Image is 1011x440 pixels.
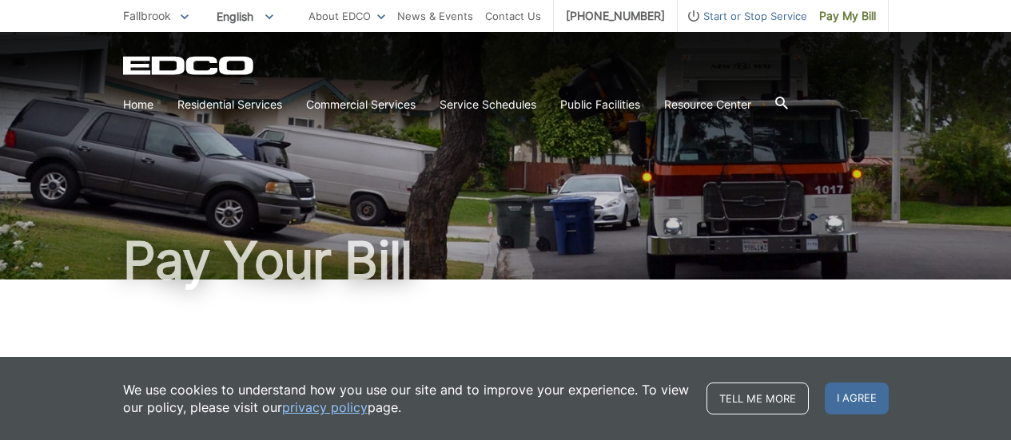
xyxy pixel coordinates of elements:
h1: Pay Your Bill [123,235,889,286]
span: Fallbrook [123,9,171,22]
a: EDCD logo. Return to the homepage. [123,56,256,75]
a: Contact Us [485,7,541,25]
span: Pay My Bill [819,7,876,25]
a: Residential Services [177,96,282,113]
span: English [205,3,285,30]
a: Service Schedules [440,96,536,113]
a: Tell me more [707,383,809,414]
a: Commercial Services [306,96,416,113]
a: About EDCO [308,7,385,25]
a: Resource Center [664,96,751,113]
a: Home [123,96,153,113]
p: We use cookies to understand how you use our site and to improve your experience. To view our pol... [123,381,691,416]
span: I agree [825,383,889,414]
a: privacy policy [282,398,368,416]
a: Public Facilities [560,96,640,113]
a: News & Events [397,7,473,25]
